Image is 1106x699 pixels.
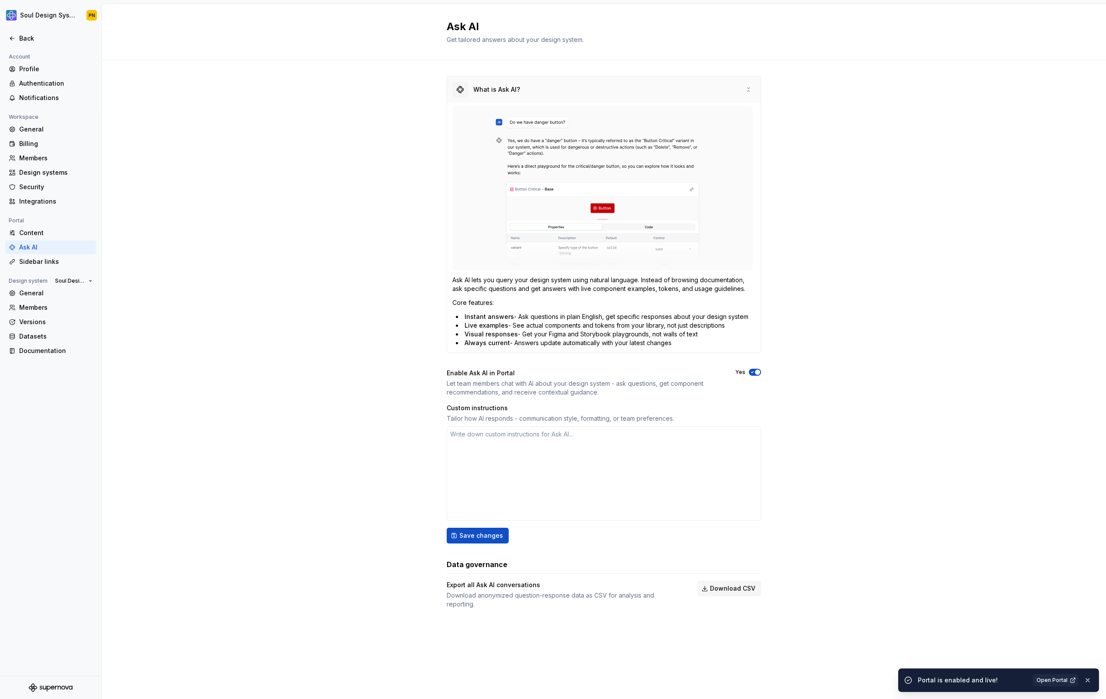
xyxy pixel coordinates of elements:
[918,676,1027,685] div: Portal is enabled and live!
[5,122,96,136] a: General
[1033,674,1078,686] a: Open Portal
[5,91,96,105] a: Notifications
[5,76,96,90] a: Authentication
[5,194,96,208] a: Integrations
[19,228,93,237] div: Content
[19,139,93,148] div: Billing
[456,339,755,347] li: - Answers update automatically with your latest changes
[19,125,93,134] div: General
[5,151,96,165] a: Members
[5,286,96,300] a: General
[459,531,503,540] span: Save changes
[465,313,514,320] span: Instant answers
[697,581,761,596] button: Download CSV
[456,321,755,330] li: - See actual components and tokens from your library, not just descriptions
[89,12,95,19] div: PN
[5,31,96,45] a: Back
[19,65,93,73] div: Profile
[447,369,720,377] div: Enable Ask AI in Portal
[465,322,508,329] span: Live examples
[5,255,96,269] a: Sidebar links
[452,298,755,307] p: Core features:
[447,591,682,609] div: Download anonymized question-response data as CSV for analysis and reporting.
[19,257,93,266] div: Sidebar links
[5,62,96,76] a: Profile
[447,581,682,589] div: Export all Ask AI conversations
[5,240,96,254] a: Ask AI
[5,315,96,329] a: Versions
[447,379,720,397] div: Let team members chat with AI about your design system - ask questions, get component recommendat...
[735,369,745,376] label: Yes
[2,6,100,25] button: Soul Design SystemPN
[19,197,93,206] div: Integrations
[710,584,755,593] span: Download CSV
[447,404,761,412] div: Custom instructions
[5,180,96,194] a: Security
[19,289,93,298] div: General
[5,301,96,315] a: Members
[5,215,28,226] div: Portal
[55,277,85,284] span: Soul Design System
[29,683,72,692] svg: Supernova Logo
[465,339,510,346] span: Always current
[19,183,93,191] div: Security
[19,303,93,312] div: Members
[447,559,507,570] h3: Data governance
[5,112,42,122] div: Workspace
[19,168,93,177] div: Design systems
[447,20,751,34] h2: Ask AI
[5,276,51,286] div: Design system
[465,330,518,338] span: Visual responses
[19,332,93,341] div: Datasets
[19,93,93,102] div: Notifications
[19,243,93,252] div: Ask AI
[6,10,17,21] img: 1ea0bd9b-656a-4045-8d3b-f5d01442cdbd.png
[5,52,34,62] div: Account
[19,34,93,43] div: Back
[1037,677,1068,684] span: Open Portal
[19,79,93,88] div: Authentication
[19,346,93,355] div: Documentation
[447,36,584,43] span: Get tailored answers about your design system.
[456,312,755,321] li: - Ask questions in plain English, get specific responses about your design system
[5,226,96,240] a: Content
[5,137,96,151] a: Billing
[447,414,761,423] div: Tailor how AI responds - communication style, formatting, or team preferences.
[5,344,96,358] a: Documentation
[5,166,96,180] a: Design systems
[20,11,76,20] div: Soul Design System
[452,276,755,293] p: Ask AI lets you query your design system using natural language. Instead of browsing documentatio...
[447,528,509,543] button: Save changes
[473,85,520,94] div: What is Ask AI?
[19,154,93,163] div: Members
[19,318,93,326] div: Versions
[456,330,755,339] li: - Get your Figma and Storybook playgrounds, not walls of text
[5,329,96,343] a: Datasets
